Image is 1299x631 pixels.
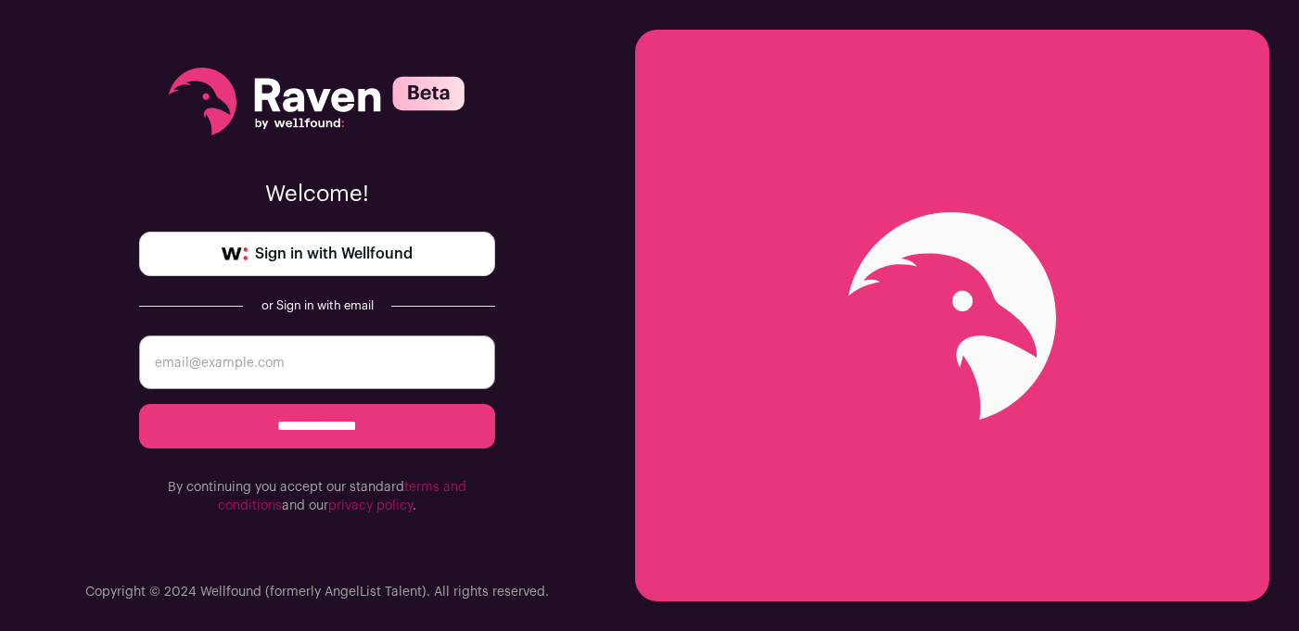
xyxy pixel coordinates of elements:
[139,335,495,389] input: email@example.com
[255,243,413,265] span: Sign in with Wellfound
[139,180,495,209] p: Welcome!
[139,478,495,515] p: By continuing you accept our standard and our .
[222,247,248,260] img: wellfound-symbol-flush-black-fb3c872781a75f747ccb3a119075da62bfe97bd399995f84a933054e44a575c4.png
[139,232,495,276] a: Sign in with Wellfound
[328,499,413,512] a: privacy policy
[258,298,376,313] div: or Sign in with email
[85,583,549,601] p: Copyright © 2024 Wellfound (formerly AngelList Talent). All rights reserved.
